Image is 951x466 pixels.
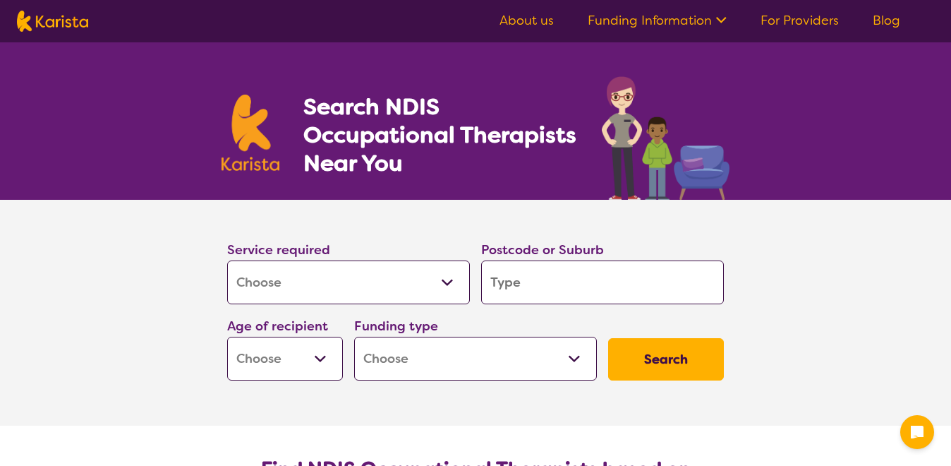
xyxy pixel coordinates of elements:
[481,261,724,304] input: Type
[303,92,578,177] h1: Search NDIS Occupational Therapists Near You
[761,12,839,29] a: For Providers
[354,318,438,335] label: Funding type
[481,241,604,258] label: Postcode or Suburb
[17,11,88,32] img: Karista logo
[873,12,900,29] a: Blog
[227,318,328,335] label: Age of recipient
[588,12,727,29] a: Funding Information
[608,338,724,381] button: Search
[499,12,554,29] a: About us
[227,241,330,258] label: Service required
[222,95,279,171] img: Karista logo
[602,76,729,200] img: occupational-therapy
